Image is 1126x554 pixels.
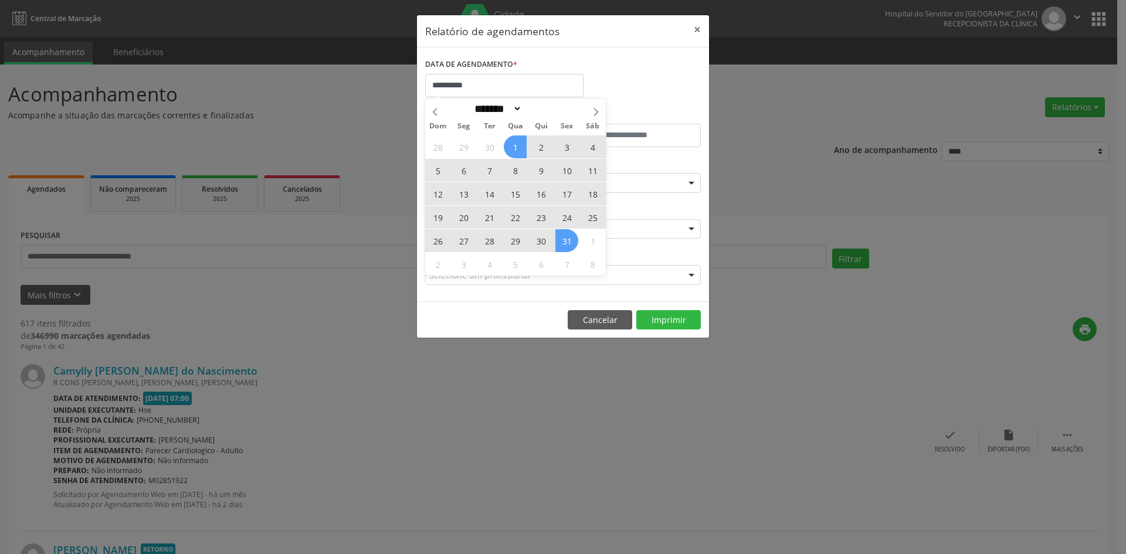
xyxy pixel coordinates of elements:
[478,253,501,276] span: Novembro 4, 2025
[426,135,449,158] span: Setembro 28, 2025
[530,206,552,229] span: Outubro 23, 2025
[452,182,475,205] span: Outubro 13, 2025
[425,56,517,74] label: DATA DE AGENDAMENTO
[451,123,477,130] span: Seg
[504,229,527,252] span: Outubro 29, 2025
[470,103,522,115] select: Month
[478,135,501,158] span: Setembro 30, 2025
[581,159,604,182] span: Outubro 11, 2025
[530,253,552,276] span: Novembro 6, 2025
[452,159,475,182] span: Outubro 6, 2025
[581,135,604,158] span: Outubro 4, 2025
[555,182,578,205] span: Outubro 17, 2025
[426,229,449,252] span: Outubro 26, 2025
[530,229,552,252] span: Outubro 30, 2025
[478,159,501,182] span: Outubro 7, 2025
[452,253,475,276] span: Novembro 3, 2025
[478,206,501,229] span: Outubro 21, 2025
[555,135,578,158] span: Outubro 3, 2025
[528,123,554,130] span: Qui
[555,159,578,182] span: Outubro 10, 2025
[452,135,475,158] span: Setembro 29, 2025
[636,310,701,330] button: Imprimir
[580,123,606,130] span: Sáb
[581,182,604,205] span: Outubro 18, 2025
[425,123,451,130] span: Dom
[530,135,552,158] span: Outubro 2, 2025
[566,106,701,124] label: ATÉ
[478,229,501,252] span: Outubro 28, 2025
[426,182,449,205] span: Outubro 12, 2025
[478,182,501,205] span: Outubro 14, 2025
[555,206,578,229] span: Outubro 24, 2025
[504,135,527,158] span: Outubro 1, 2025
[581,206,604,229] span: Outubro 25, 2025
[477,123,503,130] span: Ter
[504,206,527,229] span: Outubro 22, 2025
[581,229,604,252] span: Novembro 1, 2025
[555,229,578,252] span: Outubro 31, 2025
[425,23,559,39] h5: Relatório de agendamentos
[426,159,449,182] span: Outubro 5, 2025
[503,123,528,130] span: Qua
[504,159,527,182] span: Outubro 8, 2025
[452,229,475,252] span: Outubro 27, 2025
[504,182,527,205] span: Outubro 15, 2025
[530,182,552,205] span: Outubro 16, 2025
[530,159,552,182] span: Outubro 9, 2025
[429,269,530,281] span: Selecione um profissional
[426,253,449,276] span: Novembro 2, 2025
[452,206,475,229] span: Outubro 20, 2025
[522,103,561,115] input: Year
[554,123,580,130] span: Sex
[504,253,527,276] span: Novembro 5, 2025
[686,15,709,44] button: Close
[581,253,604,276] span: Novembro 8, 2025
[426,206,449,229] span: Outubro 19, 2025
[555,253,578,276] span: Novembro 7, 2025
[568,310,632,330] button: Cancelar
